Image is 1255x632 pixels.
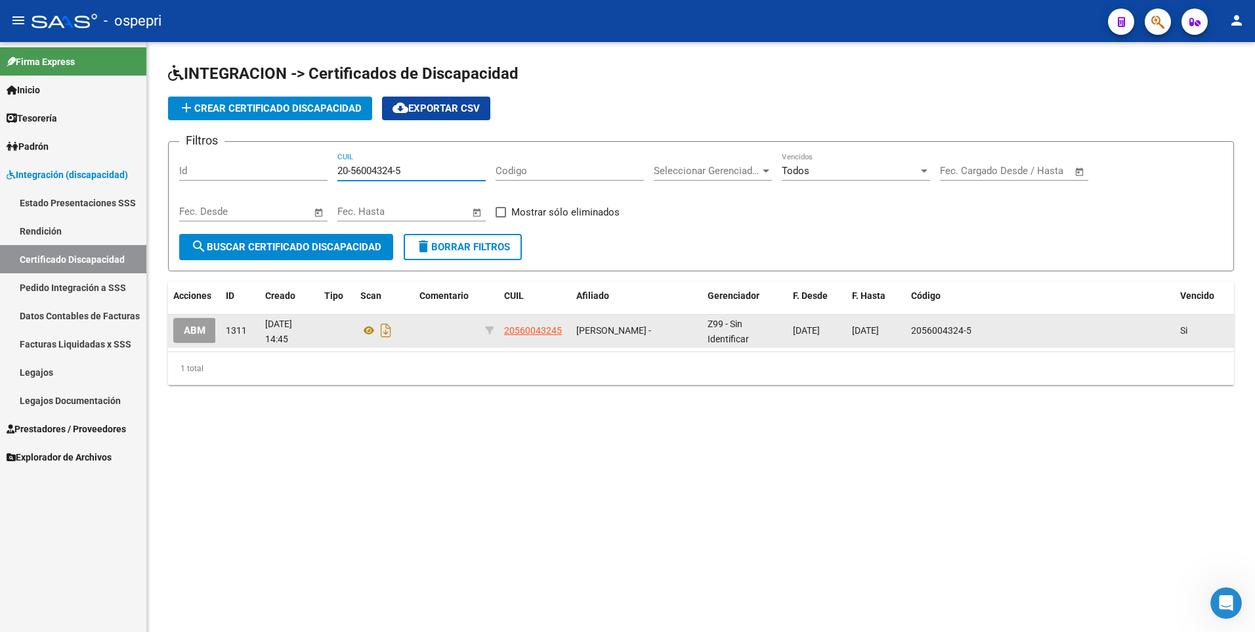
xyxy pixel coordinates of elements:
[393,100,408,116] mat-icon: cloud_download
[179,100,194,116] mat-icon: add
[911,290,941,301] span: Código
[7,422,126,436] span: Prestadores / Proveedores
[7,139,49,154] span: Padrón
[382,97,490,120] button: Exportar CSV
[654,165,760,177] span: Seleccionar Gerenciador
[419,290,469,301] span: Comentario
[265,290,295,301] span: Creado
[179,102,362,114] span: Crear Certificado Discapacidad
[265,319,292,344] span: [DATE] 14:45
[226,325,247,336] span: 1311
[7,83,40,97] span: Inicio
[7,450,112,464] span: Explorador de Archivos
[7,55,75,69] span: Firma Express
[847,282,906,310] datatable-header-cell: F. Hasta
[404,234,522,260] button: Borrar Filtros
[911,325,971,336] span: 2056004324-5
[179,234,393,260] button: Buscar Certificado Discapacidad
[708,290,759,301] span: Gerenciador
[852,325,879,336] span: [DATE]
[906,282,1175,310] datatable-header-cell: Código
[402,206,466,217] input: Fecha fin
[708,319,749,344] span: Z99 - Sin Identificar
[104,7,161,35] span: - ospepri
[511,204,620,220] span: Mostrar sólo eliminados
[324,290,343,301] span: Tipo
[184,325,205,337] span: ABM
[415,241,510,253] span: Borrar Filtros
[1180,290,1214,301] span: Vencido
[360,290,381,301] span: Scan
[191,241,381,253] span: Buscar Certificado Discapacidad
[470,205,485,220] button: Open calendar
[179,131,224,150] h3: Filtros
[226,290,234,301] span: ID
[1073,164,1088,179] button: Open calendar
[221,282,260,310] datatable-header-cell: ID
[7,168,128,182] span: Integración (discapacidad)
[168,64,519,83] span: INTEGRACION -> Certificados de Discapacidad
[337,206,391,217] input: Fecha inicio
[11,12,26,28] mat-icon: menu
[355,282,414,310] datatable-header-cell: Scan
[499,282,571,310] datatable-header-cell: CUIL
[852,290,885,301] span: F. Hasta
[168,352,1234,385] div: 1 total
[191,238,207,254] mat-icon: search
[1210,587,1242,619] iframe: Intercom live chat
[173,290,211,301] span: Acciones
[415,238,431,254] mat-icon: delete
[576,325,651,336] span: [PERSON_NAME] -
[1005,165,1069,177] input: Fecha fin
[173,318,216,342] button: ABM
[168,97,372,120] button: Crear Certificado Discapacidad
[414,282,480,310] datatable-header-cell: Comentario
[312,205,327,220] button: Open calendar
[788,282,847,310] datatable-header-cell: F. Desde
[319,282,355,310] datatable-header-cell: Tipo
[393,102,480,114] span: Exportar CSV
[793,325,820,336] span: [DATE]
[168,282,221,310] datatable-header-cell: Acciones
[793,290,828,301] span: F. Desde
[179,206,232,217] input: Fecha inicio
[1229,12,1244,28] mat-icon: person
[7,111,57,125] span: Tesorería
[940,165,993,177] input: Fecha inicio
[504,325,562,336] span: 20560043245
[1175,282,1234,310] datatable-header-cell: Vencido
[244,206,308,217] input: Fecha fin
[260,282,319,310] datatable-header-cell: Creado
[576,290,609,301] span: Afiliado
[504,290,524,301] span: CUIL
[1180,325,1187,336] span: Si
[377,320,394,341] i: Descargar documento
[782,165,809,177] span: Todos
[702,282,788,310] datatable-header-cell: Gerenciador
[571,282,702,310] datatable-header-cell: Afiliado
